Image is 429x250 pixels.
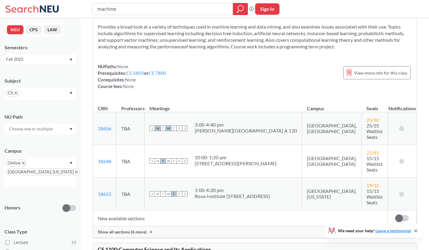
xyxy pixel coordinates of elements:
[195,187,270,193] div: 1:00 - 4:20 pm
[5,114,76,120] div: NU Path
[93,210,388,226] td: New available sections
[14,92,17,94] svg: X to remove pill
[98,158,111,164] a: 18648
[160,126,166,131] span: T
[166,126,171,131] span: W
[182,191,187,197] span: S
[6,89,19,96] span: CSX to remove pill
[237,5,244,13] svg: magnifying glass
[116,112,145,145] td: TBA
[5,204,20,211] p: Honors
[388,99,417,112] th: Notifications
[366,117,379,123] span: 25 / 50
[195,154,276,160] div: 10:00 - 1:20 pm
[116,99,145,112] th: Professors
[166,158,171,164] span: W
[26,25,42,34] button: CPS
[182,126,187,131] span: S
[5,88,76,100] div: CSX to remove pillDropdown arrow
[5,44,76,51] div: Semesters
[149,70,166,76] a: CS 7800
[155,126,160,131] span: M
[195,160,276,166] div: [STREET_ADDRESS][PERSON_NAME]
[69,59,73,61] svg: Dropdown arrow
[75,171,78,173] svg: X to remove pill
[116,145,145,178] td: TBA
[97,4,229,14] input: Class, professor, course number, "phrase"
[5,54,76,64] div: Fall 2025Dropdown arrow
[93,226,417,238] div: Show all sections (6 more)
[302,112,362,145] td: [GEOGRAPHIC_DATA], [GEOGRAPHIC_DATA]
[44,25,61,34] button: LAW
[126,70,144,76] a: CS 5800
[5,228,76,235] span: Class Type
[69,92,73,94] svg: Dropdown arrow
[150,191,155,197] span: S
[160,158,166,164] span: T
[98,191,111,197] a: 18652
[366,188,383,205] span: 15/15 Waitlist Seats
[171,191,177,197] span: T
[338,229,411,233] span: We need your help!
[69,162,73,164] svg: Dropdown arrow
[5,158,76,186] div: OnlineX to remove pill[GEOGRAPHIC_DATA], [US_STATE]X to remove pillDropdown arrow
[98,126,111,131] a: 18656
[182,158,187,164] span: S
[71,239,76,246] span: 33
[5,124,76,134] div: Dropdown arrow
[98,23,412,50] section: Provides a broad look at a variety of techniques used in machine learning and data mining, and al...
[6,56,69,62] div: Fall 2025
[6,168,80,175] span: [GEOGRAPHIC_DATA], [US_STATE]X to remove pill
[366,155,383,172] span: 15/15 Waitlist Seats
[150,158,155,164] span: S
[362,99,388,112] th: Seats
[6,125,57,133] input: Choose one or multiple
[177,191,182,197] span: F
[255,3,279,15] button: Sign In
[117,64,128,69] span: None
[155,191,160,197] span: M
[7,25,23,34] button: NEU
[98,63,166,90] div: NUPaths: Prerequisites: or Corequisites: Course fees:
[155,158,160,164] span: M
[366,123,383,140] span: 25/25 Waitlist Seats
[177,126,182,131] span: F
[177,158,182,164] span: F
[302,145,362,178] td: [GEOGRAPHIC_DATA], [GEOGRAPHIC_DATA]
[366,182,379,188] span: 19 / 32
[6,159,26,166] span: OnlineX to remove pill
[302,178,362,210] td: [GEOGRAPHIC_DATA], [US_STATE]
[302,99,362,112] th: Campus
[195,193,270,199] div: Roux Institute [STREET_ADDRESS]
[98,105,108,112] div: CRN
[195,128,297,134] div: [PERSON_NAME][GEOGRAPHIC_DATA] A 120
[366,150,379,155] span: 22 / 45
[354,69,407,77] span: View more info for this class
[5,78,76,84] div: Subject
[123,84,134,89] span: None
[195,122,297,128] div: 3:00 - 4:40 pm
[160,191,166,197] span: T
[171,158,177,164] span: T
[5,148,76,154] div: Campus
[166,191,171,197] span: W
[375,228,411,233] a: Leave a testimonial
[116,178,145,210] td: TBA
[5,239,76,246] label: Lecture
[98,229,147,235] span: Show all sections (6 more)
[69,128,73,130] svg: Dropdown arrow
[125,77,136,82] span: None
[22,162,25,164] svg: X to remove pill
[171,126,177,131] span: T
[145,99,302,112] th: Meetings
[150,126,155,131] span: S
[233,3,248,15] div: magnifying glass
